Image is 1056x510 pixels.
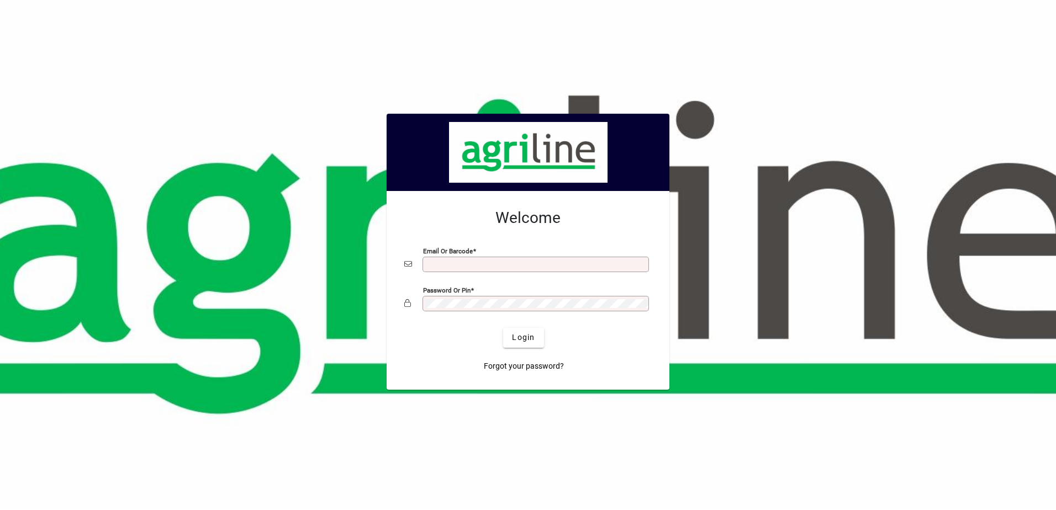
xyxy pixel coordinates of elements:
[423,247,473,254] mat-label: Email or Barcode
[479,357,568,376] a: Forgot your password?
[423,286,471,294] mat-label: Password or Pin
[484,360,564,372] span: Forgot your password?
[512,332,535,343] span: Login
[503,328,543,348] button: Login
[404,209,652,227] h2: Welcome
